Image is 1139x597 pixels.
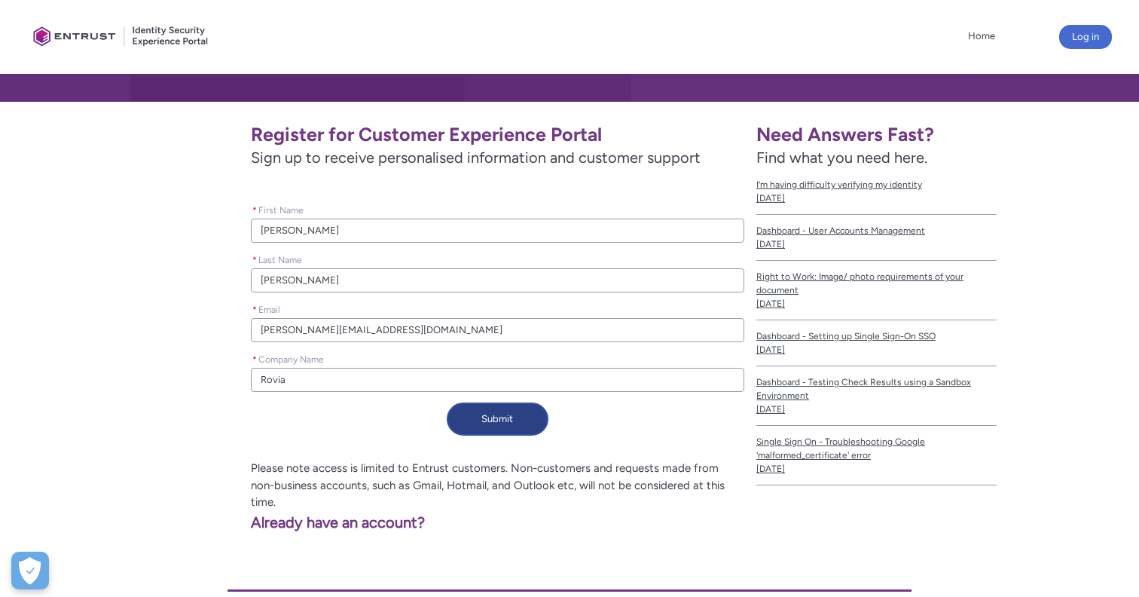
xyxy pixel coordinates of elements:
[756,404,785,415] lightning-formatted-date-time: [DATE]
[251,300,286,317] label: Email
[756,270,997,297] span: Right to Work: Image/ photo requirements of your document
[252,205,257,216] abbr: required
[756,148,927,167] span: Find what you need here.
[756,178,997,191] span: I’m having difficulty verifying my identity
[251,146,744,169] span: Sign up to receive personalised information and customer support
[11,552,49,589] div: Cookie Preferences
[964,25,999,47] a: Home
[756,375,997,403] span: Dashboard - Testing Check Results using a Sandbox Environment
[756,344,785,355] lightning-formatted-date-time: [DATE]
[756,193,785,204] lightning-formatted-date-time: [DATE]
[756,215,997,261] a: Dashboard - User Accounts Management[DATE]
[251,250,308,267] label: Last Name
[756,464,785,474] lightning-formatted-date-time: [DATE]
[251,123,744,146] h1: Register for Customer Experience Portal
[756,298,785,309] lightning-formatted-date-time: [DATE]
[447,403,548,436] button: Submit
[252,354,257,365] abbr: required
[252,255,257,265] abbr: required
[39,460,744,511] p: Please note access is limited to Entrust customers. Non-customers and requests made from non-busi...
[11,552,49,589] button: Open Preferences
[756,320,997,366] a: Dashboard - Setting up Single Sign-On SSO[DATE]
[252,305,257,315] abbr: required
[756,261,997,320] a: Right to Work: Image/ photo requirements of your document[DATE]
[756,224,997,237] span: Dashboard - User Accounts Management
[756,123,997,146] h1: Need Answers Fast?
[1059,25,1112,49] button: Log in
[39,513,425,531] a: Already have an account?
[756,435,997,462] span: Single Sign On - Troubleshooting Google 'malformed_certificate' error
[756,366,997,426] a: Dashboard - Testing Check Results using a Sandbox Environment[DATE]
[251,350,330,366] label: Company Name
[251,201,310,217] label: First Name
[756,426,997,485] a: Single Sign On - Troubleshooting Google 'malformed_certificate' error[DATE]
[756,169,997,215] a: I’m having difficulty verifying my identity[DATE]
[756,329,997,343] span: Dashboard - Setting up Single Sign-On SSO
[756,239,785,250] lightning-formatted-date-time: [DATE]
